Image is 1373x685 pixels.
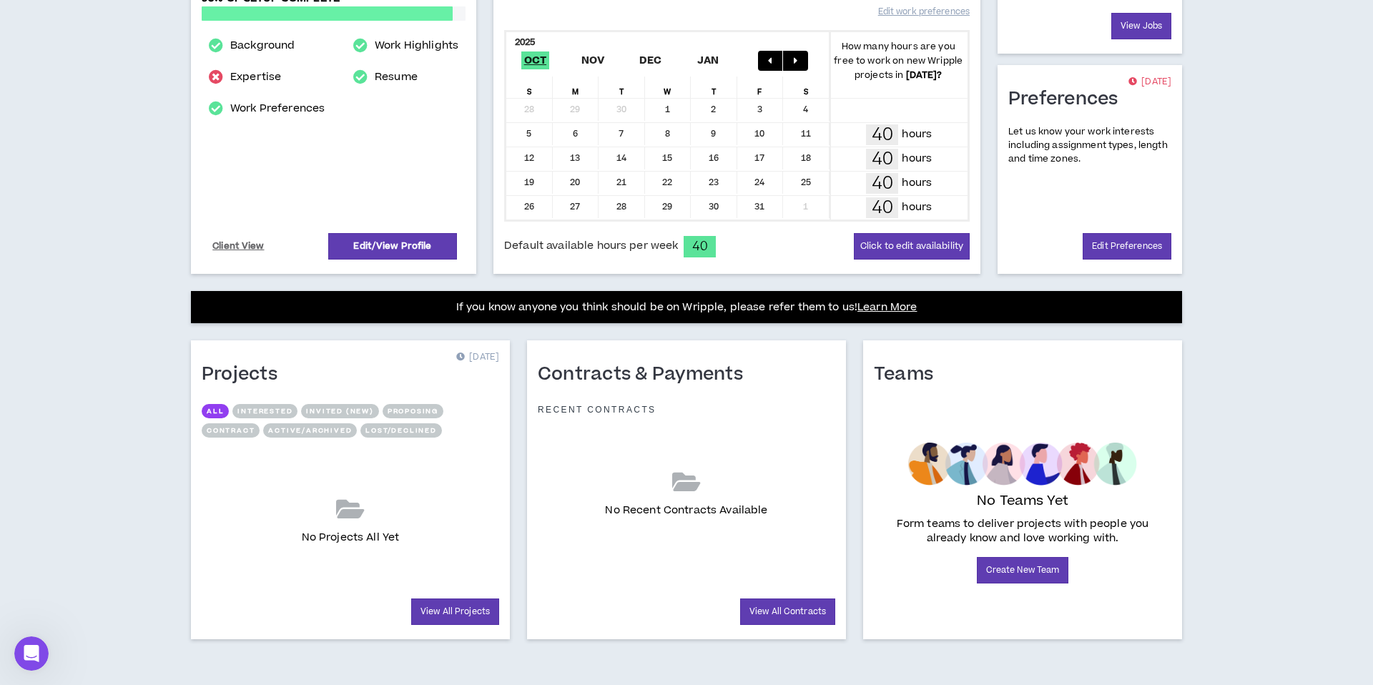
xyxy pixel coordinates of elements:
[302,530,400,546] p: No Projects All Yet
[230,100,325,117] a: Work Preferences
[504,238,678,254] span: Default available hours per week
[456,350,499,365] p: [DATE]
[360,423,441,438] button: Lost/Declined
[375,37,458,54] a: Work Highlights
[880,517,1166,546] p: Form teams to deliver projects with people you already know and love working with.
[783,77,830,98] div: S
[902,199,932,215] p: hours
[579,51,608,69] span: Nov
[411,598,499,625] a: View All Projects
[375,69,418,86] a: Resume
[538,404,656,415] p: Recent Contracts
[14,636,49,671] iframe: Intercom live chat
[553,77,599,98] div: M
[902,151,932,167] p: hours
[977,491,1068,511] p: No Teams Yet
[202,363,288,386] h1: Projects
[1128,75,1171,89] p: [DATE]
[506,77,553,98] div: S
[1111,13,1171,39] a: View Jobs
[691,77,737,98] div: T
[908,443,1136,486] img: empty
[645,77,692,98] div: W
[636,51,665,69] span: Dec
[902,127,932,142] p: hours
[857,300,917,315] a: Learn More
[737,77,784,98] div: F
[515,36,536,49] b: 2025
[906,69,943,82] b: [DATE] ?
[230,37,295,54] a: Background
[977,557,1069,583] a: Create New Team
[605,503,767,518] p: No Recent Contracts Available
[740,598,835,625] a: View All Contracts
[328,233,457,260] a: Edit/View Profile
[263,423,357,438] button: Active/Archived
[202,423,260,438] button: Contract
[230,69,281,86] a: Expertise
[830,39,968,82] p: How many hours are you free to work on new Wripple projects in
[1083,233,1171,260] a: Edit Preferences
[383,404,443,418] button: Proposing
[1008,88,1129,111] h1: Preferences
[599,77,645,98] div: T
[694,51,722,69] span: Jan
[210,234,267,259] a: Client View
[232,404,297,418] button: Interested
[202,404,229,418] button: All
[521,51,550,69] span: Oct
[456,299,917,316] p: If you know anyone you think should be on Wripple, please refer them to us!
[538,363,754,386] h1: Contracts & Payments
[301,404,378,418] button: Invited (new)
[1008,125,1171,167] p: Let us know your work interests including assignment types, length and time zones.
[854,233,970,260] button: Click to edit availability
[902,175,932,191] p: hours
[874,363,944,386] h1: Teams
